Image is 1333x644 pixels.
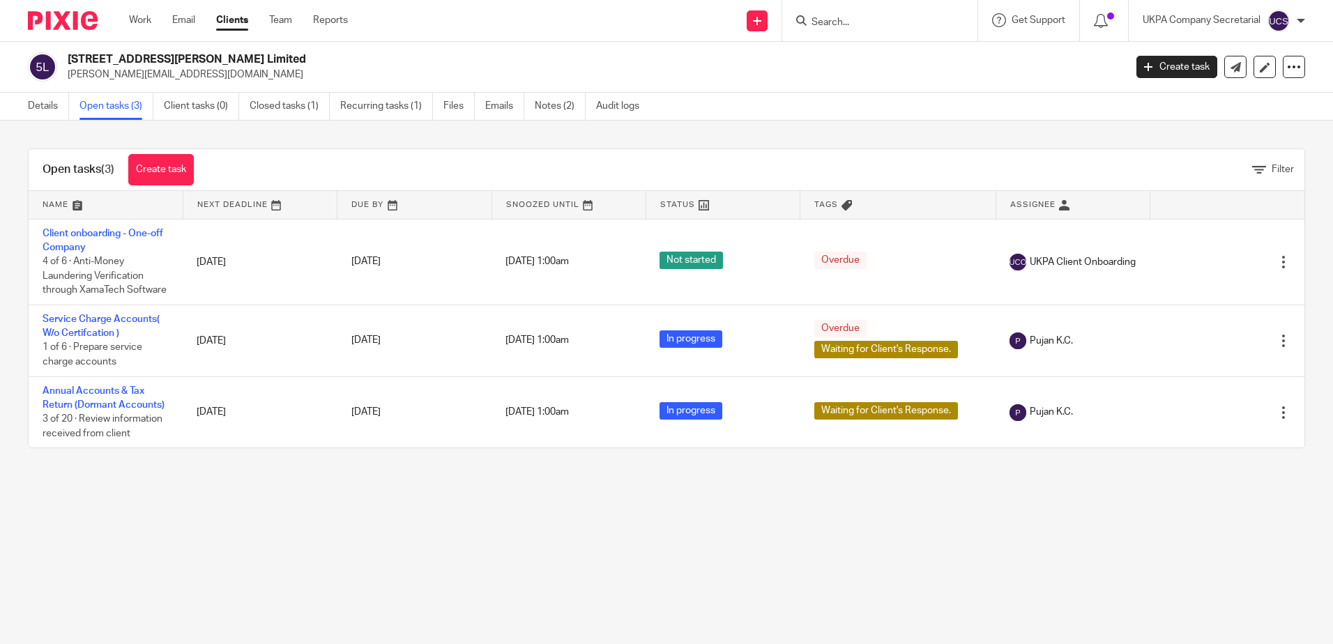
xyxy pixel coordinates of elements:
img: svg%3E [1010,404,1026,421]
span: [DATE] [351,407,381,417]
td: [DATE] [183,305,337,376]
span: Pujan K.C. [1030,405,1073,419]
span: Snoozed Until [506,201,579,208]
td: [DATE] [183,376,337,447]
span: 3 of 20 · Review information received from client [43,415,162,439]
span: 4 of 6 · Anti-Money Laundering Verification through XamaTech Software [43,256,167,295]
a: Closed tasks (1) [250,93,330,120]
a: Annual Accounts & Tax Return (Dormant Accounts) [43,386,165,410]
a: Recurring tasks (1) [340,93,433,120]
span: Waiting for Client's Response. [814,402,958,420]
img: svg%3E [28,52,57,82]
p: UKPA Company Secretarial [1143,13,1260,27]
span: Pujan K.C. [1030,334,1073,348]
span: Filter [1272,164,1294,174]
a: Audit logs [596,93,650,120]
img: svg%3E [1010,332,1026,349]
input: Search [810,17,936,29]
span: In progress [660,330,722,348]
td: [DATE] [183,219,337,305]
span: 1 of 6 · Prepare service charge accounts [43,343,142,367]
img: Pixie [28,11,98,30]
a: Reports [313,13,348,27]
span: [DATE] 1:00am [505,408,569,417]
span: (3) [101,164,114,175]
a: Details [28,93,69,120]
img: svg%3E [1010,254,1026,270]
a: Notes (2) [535,93,586,120]
span: UKPA Client Onboarding [1030,255,1136,269]
span: Not started [660,252,723,269]
span: [DATE] 1:00am [505,336,569,346]
span: Get Support [1012,15,1065,25]
h1: Open tasks [43,162,114,177]
span: Status [660,201,695,208]
span: In progress [660,402,722,420]
a: Emails [485,93,524,120]
a: Open tasks (3) [79,93,153,120]
a: Team [269,13,292,27]
span: [DATE] [351,257,381,267]
a: Create task [128,154,194,185]
span: [DATE] [351,336,381,346]
a: Work [129,13,151,27]
span: Tags [814,201,838,208]
a: Email [172,13,195,27]
a: Client onboarding - One-off Company [43,229,163,252]
span: Overdue [814,252,867,269]
p: [PERSON_NAME][EMAIL_ADDRESS][DOMAIN_NAME] [68,68,1115,82]
a: Create task [1136,56,1217,78]
img: svg%3E [1267,10,1290,32]
a: Client tasks (0) [164,93,239,120]
span: Overdue [814,320,867,337]
span: Waiting for Client's Response. [814,341,958,358]
h2: [STREET_ADDRESS][PERSON_NAME] Limited [68,52,906,67]
a: Service Charge Accounts( W/o Certifcation ) [43,314,160,338]
span: [DATE] 1:00am [505,257,569,267]
a: Files [443,93,475,120]
a: Clients [216,13,248,27]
